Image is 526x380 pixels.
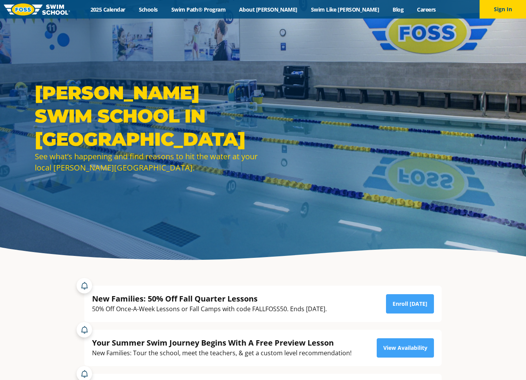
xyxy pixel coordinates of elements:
[132,6,164,13] a: Schools
[164,6,232,13] a: Swim Path® Program
[84,6,132,13] a: 2025 Calendar
[386,6,410,13] a: Blog
[92,337,352,348] div: Your Summer Swim Journey Begins With A Free Preview Lesson
[377,338,434,358] a: View Availability
[304,6,386,13] a: Swim Like [PERSON_NAME]
[386,294,434,314] a: Enroll [DATE]
[92,304,327,314] div: 50% Off Once-A-Week Lessons or Fall Camps with code FALLFOSS50. Ends [DATE].
[92,293,327,304] div: New Families: 50% Off Fall Quarter Lessons
[92,348,352,358] div: New Families: Tour the school, meet the teachers, & get a custom level recommendation!
[4,3,70,15] img: FOSS Swim School Logo
[232,6,304,13] a: About [PERSON_NAME]
[35,81,259,151] h1: [PERSON_NAME] Swim School in [GEOGRAPHIC_DATA]
[35,151,259,173] div: See what’s happening and find reasons to hit the water at your local [PERSON_NAME][GEOGRAPHIC_DATA].
[410,6,442,13] a: Careers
